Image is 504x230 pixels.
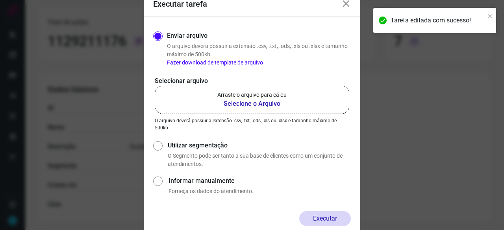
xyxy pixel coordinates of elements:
p: O Segmento pode ser tanto a sua base de clientes como um conjunto de atendimentos. [168,152,351,168]
label: Utilizar segmentação [168,141,351,150]
button: close [487,11,493,20]
label: Enviar arquivo [167,31,208,40]
p: Arraste o arquivo para cá ou [217,91,287,99]
label: Informar manualmente [169,176,351,186]
p: Forneça os dados do atendimento. [169,187,351,195]
p: O arquivo deverá possuir a extensão .csv, .txt, .ods, .xls ou .xlsx e tamanho máximo de 500kb. [167,42,351,67]
p: Selecionar arquivo [155,76,349,86]
p: O arquivo deverá possuir a extensão .csv, .txt, .ods, .xls ou .xlsx e tamanho máximo de 500kb. [155,117,349,131]
button: Executar [299,211,351,226]
a: Fazer download de template de arquivo [167,59,263,66]
div: Tarefa editada com sucesso! [391,16,485,25]
b: Selecione o Arquivo [217,99,287,109]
